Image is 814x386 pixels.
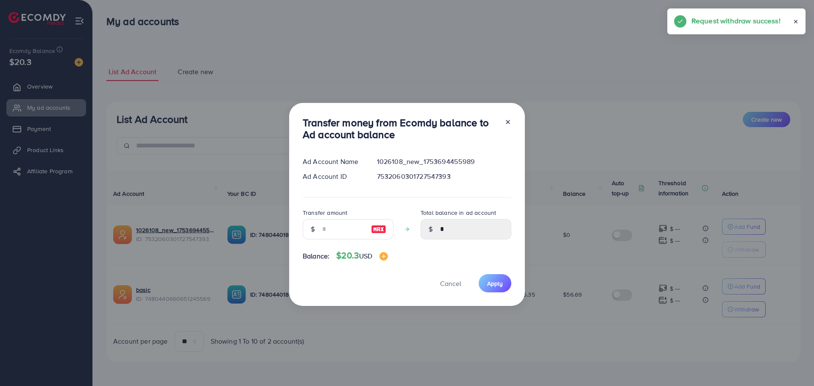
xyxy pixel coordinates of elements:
[370,157,518,167] div: 1026108_new_1753694455989
[303,251,329,261] span: Balance:
[303,208,347,217] label: Transfer amount
[296,172,370,181] div: Ad Account ID
[371,224,386,234] img: image
[370,172,518,181] div: 7532060301727547393
[778,348,808,380] iframe: Chat
[429,274,472,292] button: Cancel
[421,208,496,217] label: Total balance in ad account
[440,279,461,288] span: Cancel
[691,15,781,26] h5: Request withdraw success!
[487,279,503,288] span: Apply
[359,251,372,261] span: USD
[479,274,511,292] button: Apply
[379,252,388,261] img: image
[336,250,387,261] h4: $20.3
[296,157,370,167] div: Ad Account Name
[303,117,498,141] h3: Transfer money from Ecomdy balance to Ad account balance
